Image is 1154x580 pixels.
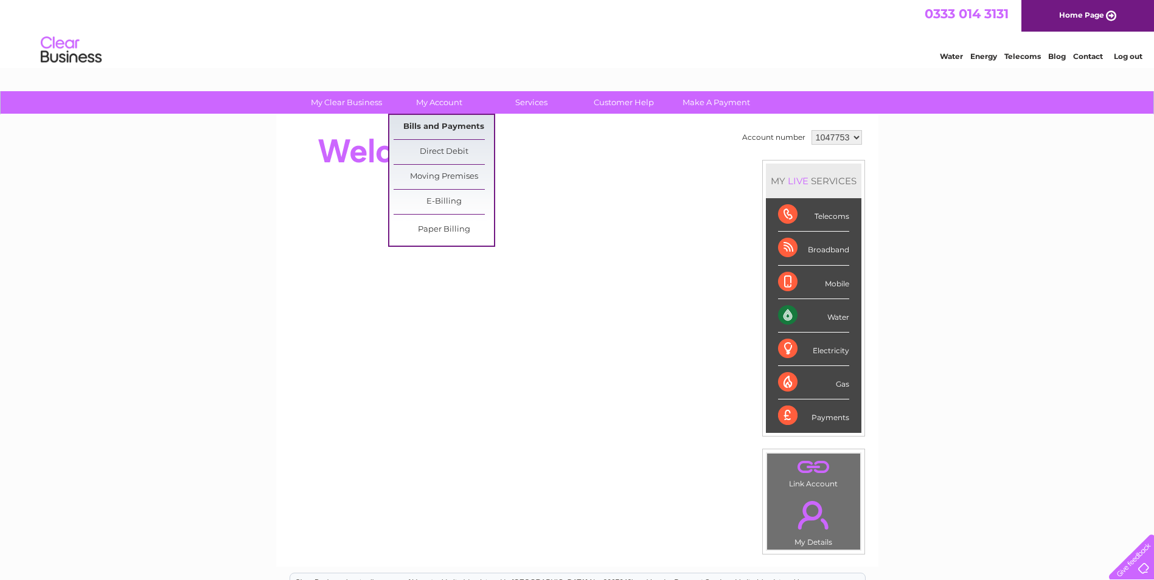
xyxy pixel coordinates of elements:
[666,91,766,114] a: Make A Payment
[778,366,849,399] div: Gas
[778,399,849,432] div: Payments
[296,91,397,114] a: My Clear Business
[766,453,861,491] td: Link Account
[770,494,857,536] a: .
[1073,52,1103,61] a: Contact
[40,32,102,69] img: logo.png
[778,198,849,232] div: Telecoms
[770,457,857,478] a: .
[778,333,849,366] div: Electricity
[970,52,997,61] a: Energy
[394,165,494,189] a: Moving Premises
[766,164,861,198] div: MY SERVICES
[785,175,811,187] div: LIVE
[739,127,808,148] td: Account number
[394,190,494,214] a: E-Billing
[394,115,494,139] a: Bills and Payments
[778,299,849,333] div: Water
[778,232,849,265] div: Broadband
[389,91,489,114] a: My Account
[766,491,861,550] td: My Details
[1004,52,1041,61] a: Telecoms
[1048,52,1066,61] a: Blog
[1114,52,1142,61] a: Log out
[394,140,494,164] a: Direct Debit
[940,52,963,61] a: Water
[778,266,849,299] div: Mobile
[574,91,674,114] a: Customer Help
[925,6,1009,21] a: 0333 014 3131
[481,91,582,114] a: Services
[394,218,494,242] a: Paper Billing
[290,7,865,59] div: Clear Business is a trading name of Verastar Limited (registered in [GEOGRAPHIC_DATA] No. 3667643...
